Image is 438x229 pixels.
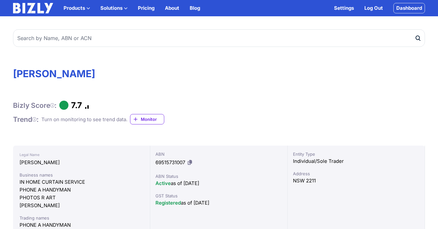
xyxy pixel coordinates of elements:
[165,4,179,12] a: About
[20,194,143,202] div: PHOTOS R ART
[393,3,425,13] a: Dashboard
[138,4,154,12] a: Pricing
[13,101,57,110] h1: Bizly Score :
[293,151,419,157] div: Entity Type
[155,199,282,207] div: as of [DATE]
[293,170,419,177] div: Address
[20,221,143,229] div: PHONE A HANDYMAN
[20,172,143,178] div: Business names
[141,116,164,122] span: Monitor
[155,200,181,206] span: Registered
[155,180,171,186] span: Active
[64,4,90,12] button: Products
[130,114,164,124] a: Monitor
[20,178,143,186] div: IN HOME CURTAIN SERVICE
[190,4,200,12] a: Blog
[293,157,419,165] div: Individual/Sole Trader
[13,29,425,47] input: Search by Name, ABN or ACN
[155,151,282,157] div: ABN
[100,4,127,12] button: Solutions
[20,202,143,209] div: [PERSON_NAME]
[155,159,185,165] span: 69515731007
[155,179,282,187] div: as of [DATE]
[20,215,143,221] div: Trading names
[41,116,127,123] div: Turn on monitoring to see trend data.
[334,4,354,12] a: Settings
[20,159,143,166] div: [PERSON_NAME]
[293,177,419,185] div: NSW 2211
[13,115,39,124] h1: Trend :
[13,68,425,79] h1: [PERSON_NAME]
[71,100,82,110] h1: 7.7
[155,173,282,179] div: ABN Status
[20,151,143,159] div: Legal Name
[155,193,282,199] div: GST Status
[20,186,143,194] div: PHONE A HANDYMAN
[364,4,383,12] a: Log Out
